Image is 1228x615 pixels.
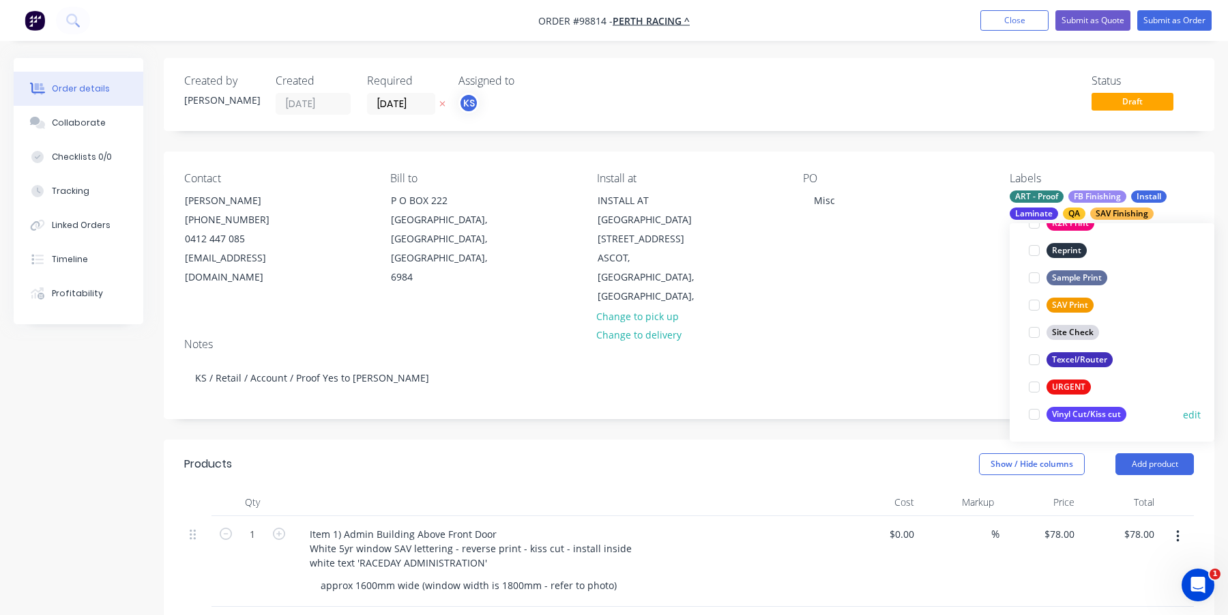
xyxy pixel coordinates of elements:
div: SAV Print [1047,298,1094,313]
div: Total [1080,489,1160,516]
div: Markup [920,489,1000,516]
div: KS / Retail / Account / Proof Yes to [PERSON_NAME] [184,357,1194,399]
div: R2R Print [1047,216,1094,231]
button: Show / Hide columns [979,453,1085,475]
div: 0412 447 085 [185,229,298,248]
div: Labels [1010,172,1194,185]
div: P O BOX 222[GEOGRAPHIC_DATA], [GEOGRAPHIC_DATA], [GEOGRAPHIC_DATA], 6984 [379,190,516,287]
div: Order details [52,83,110,95]
div: Bill to [390,172,574,185]
button: SAV Print [1023,296,1099,315]
div: PO [803,172,987,185]
div: FB Finishing [1068,190,1126,203]
div: URGENT [1047,380,1091,395]
div: [GEOGRAPHIC_DATA], [GEOGRAPHIC_DATA], [GEOGRAPHIC_DATA], 6984 [391,210,504,287]
div: Item 1) Admin Building Above Front Door White 5yr window SAV lettering - reverse print - kiss cut... [299,524,643,573]
div: approx 1600mm wide (window width is 1800mm - refer to photo) [310,575,628,595]
div: Site Check [1047,325,1099,340]
div: ART - Proof [1010,190,1064,203]
button: URGENT [1023,377,1096,397]
div: Tracking [52,185,89,197]
div: Install [1131,190,1167,203]
button: Site Check [1023,323,1105,342]
button: Texcel/Router [1023,350,1118,369]
div: INSTALL AT [GEOGRAPHIC_DATA][STREET_ADDRESS]ASCOT, [GEOGRAPHIC_DATA], [GEOGRAPHIC_DATA], [586,190,722,306]
div: [PHONE_NUMBER] [185,210,298,229]
img: Factory [25,10,45,31]
div: Install at [597,172,781,185]
button: edit [1183,407,1201,422]
span: % [991,526,999,542]
div: SAV Finishing [1090,208,1154,220]
button: Sample Print [1023,268,1113,287]
button: Vinyl Cut/Kiss cut [1023,405,1132,424]
div: Misc [803,190,846,210]
span: Draft [1092,93,1173,110]
div: Price [999,489,1080,516]
div: Assigned to [458,74,595,87]
span: 1 [1210,569,1220,580]
div: Checklists 0/0 [52,151,112,163]
button: Order details [14,72,143,106]
div: ASCOT, [GEOGRAPHIC_DATA], [GEOGRAPHIC_DATA], [598,248,711,306]
button: Collaborate [14,106,143,140]
iframe: Intercom live chat [1182,569,1214,601]
div: Cost [839,489,920,516]
button: Submit as Order [1137,10,1212,31]
div: Texcel/Router [1047,352,1113,367]
button: Timeline [14,242,143,276]
div: Created by [184,74,259,87]
div: Sample Print [1047,270,1107,285]
div: Profitability [52,287,103,300]
div: [EMAIL_ADDRESS][DOMAIN_NAME] [185,248,298,287]
div: Contact [184,172,368,185]
div: INSTALL AT [GEOGRAPHIC_DATA][STREET_ADDRESS] [598,191,711,248]
button: Profitability [14,276,143,311]
button: Reprint [1023,241,1092,260]
div: P O BOX 222 [391,191,504,210]
button: Tracking [14,174,143,208]
div: Products [184,456,232,472]
div: Required [367,74,442,87]
div: [PERSON_NAME] [185,191,298,210]
div: Vinyl Cut/Kiss cut [1047,407,1126,422]
div: Laminate [1010,208,1058,220]
div: Collaborate [52,117,106,129]
button: KS [458,93,479,113]
span: Order #98814 - [538,14,613,27]
button: Change to pick up [589,306,686,325]
button: Change to delivery [589,326,689,344]
button: R2R Print [1023,214,1100,233]
button: Submit as Quote [1055,10,1130,31]
button: Checklists 0/0 [14,140,143,174]
button: Close [980,10,1049,31]
div: [PERSON_NAME] [184,93,259,107]
div: Timeline [52,253,88,266]
div: QA [1063,208,1085,220]
div: Status [1092,74,1194,87]
button: Linked Orders [14,208,143,242]
div: [PERSON_NAME][PHONE_NUMBER]0412 447 085[EMAIL_ADDRESS][DOMAIN_NAME] [173,190,310,287]
div: Notes [184,338,1194,351]
div: Reprint [1047,243,1087,258]
button: Add product [1115,453,1194,475]
div: Qty [211,489,293,516]
a: Perth Racing ^ [613,14,690,27]
div: Linked Orders [52,219,111,231]
div: Created [276,74,351,87]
